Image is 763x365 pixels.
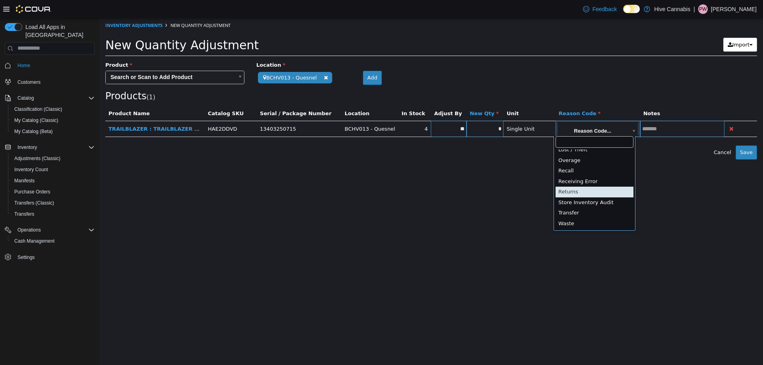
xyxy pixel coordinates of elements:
button: Transfers (Classic) [8,197,98,209]
div: Recall [456,147,534,158]
span: Inventory [14,143,95,152]
div: Waste [456,200,534,211]
button: My Catalog (Classic) [8,115,98,126]
span: My Catalog (Classic) [11,116,95,125]
span: Adjustments (Classic) [11,154,95,163]
span: Manifests [11,176,95,185]
span: Feedback [593,5,617,13]
button: My Catalog (Beta) [8,126,98,137]
span: Load All Apps in [GEOGRAPHIC_DATA] [22,23,95,39]
span: Settings [17,254,35,261]
span: Transfers [11,209,95,219]
button: Customers [2,76,98,87]
span: Catalog [17,95,34,101]
span: My Catalog (Classic) [14,117,58,124]
nav: Complex example [5,56,95,284]
span: Operations [14,225,95,235]
p: Hive Cannabis [654,4,690,14]
button: Operations [14,225,44,235]
a: Feedback [580,1,620,17]
div: Peyton Winslow [698,4,708,14]
button: Home [2,60,98,71]
button: Purchase Orders [8,186,98,197]
span: Transfers (Classic) [14,200,54,206]
p: [PERSON_NAME] [711,4,757,14]
img: Cova [16,5,51,13]
a: Home [14,61,33,70]
div: Lost / Theft [456,126,534,137]
button: Catalog [2,93,98,104]
span: Transfers (Classic) [11,198,95,208]
span: Classification (Classic) [14,106,62,112]
button: Catalog [14,93,37,103]
button: Manifests [8,175,98,186]
span: Home [17,62,30,69]
a: My Catalog (Beta) [11,127,56,136]
span: My Catalog (Beta) [14,128,53,135]
a: Adjustments (Classic) [11,154,64,163]
a: Classification (Classic) [11,104,66,114]
div: Transfer [456,189,534,200]
button: Cash Management [8,236,98,247]
span: Inventory [17,144,37,151]
span: Manifests [14,178,35,184]
span: Home [14,60,95,70]
a: Manifests [11,176,38,185]
a: Settings [14,253,38,262]
button: Inventory [2,142,98,153]
a: Cash Management [11,236,58,246]
button: Adjustments (Classic) [8,153,98,164]
span: Cash Management [11,236,95,246]
span: Settings [14,252,95,262]
span: Operations [17,227,41,233]
span: PW [699,4,707,14]
button: Classification (Classic) [8,104,98,115]
span: Inventory Count [11,165,95,174]
span: Adjustments (Classic) [14,155,60,162]
div: Receiving Error [456,158,534,169]
a: Transfers (Classic) [11,198,57,208]
a: Transfers [11,209,37,219]
span: Catalog [14,93,95,103]
span: My Catalog (Beta) [11,127,95,136]
div: Returns [456,168,534,179]
button: Operations [2,224,98,236]
button: Settings [2,251,98,263]
div: Store Inventory Audit [456,179,534,190]
button: Inventory Count [8,164,98,175]
a: Customers [14,77,44,87]
span: Classification (Classic) [11,104,95,114]
span: Purchase Orders [14,189,50,195]
input: Dark Mode [623,5,640,13]
span: Inventory Count [14,166,48,173]
p: | [693,4,695,14]
a: Purchase Orders [11,187,54,197]
a: My Catalog (Classic) [11,116,62,125]
span: Customers [17,79,41,85]
button: Inventory [14,143,40,152]
span: Purchase Orders [11,187,95,197]
span: Dark Mode [623,13,624,14]
span: Customers [14,77,95,87]
button: Transfers [8,209,98,220]
div: Overage [456,137,534,148]
span: Cash Management [14,238,54,244]
span: Transfers [14,211,34,217]
a: Inventory Count [11,165,51,174]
